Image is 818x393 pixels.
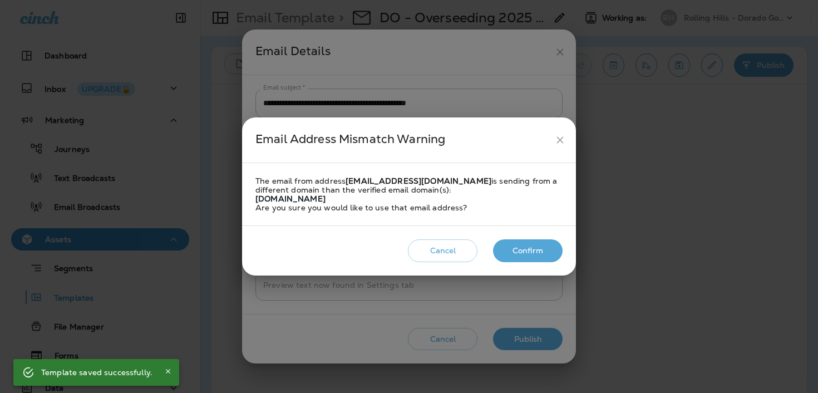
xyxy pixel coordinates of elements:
strong: [DOMAIN_NAME] [255,194,326,204]
strong: [EMAIL_ADDRESS][DOMAIN_NAME] [346,176,491,186]
button: Close [161,365,175,378]
div: Email Address Mismatch Warning [255,130,550,150]
button: Confirm [493,239,563,262]
div: The email from address is sending from a different domain than the verified email domain(s): Are ... [255,176,563,212]
button: close [550,130,570,150]
button: Cancel [408,239,477,262]
div: Template saved successfully. [41,362,152,382]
